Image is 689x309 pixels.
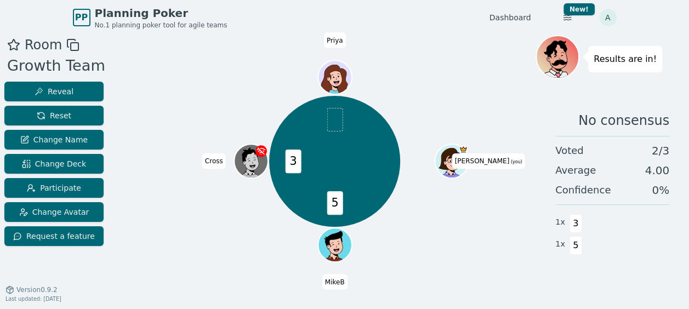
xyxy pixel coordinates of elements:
[555,143,584,158] span: Voted
[75,11,88,24] span: PP
[4,202,104,222] button: Change Avatar
[4,82,104,101] button: Reveal
[652,182,669,198] span: 0 %
[563,3,595,15] div: New!
[594,51,657,67] p: Results are in!
[557,8,577,27] button: New!
[19,207,89,218] span: Change Avatar
[27,182,81,193] span: Participate
[599,9,617,26] button: A
[7,55,105,77] div: Growth Team
[20,134,88,145] span: Change Name
[16,285,58,294] span: Version 0.9.2
[570,236,582,255] span: 5
[4,106,104,125] button: Reset
[5,296,61,302] span: Last updated: [DATE]
[37,110,71,121] span: Reset
[202,153,226,169] span: Click to change your name
[436,145,468,177] button: Click to change your avatar
[4,226,104,246] button: Request a feature
[4,154,104,174] button: Change Deck
[555,182,611,198] span: Confidence
[324,33,346,48] span: Click to change your name
[570,214,582,233] span: 3
[7,35,20,55] button: Add as favourite
[555,163,596,178] span: Average
[555,238,565,250] span: 1 x
[25,35,62,55] span: Room
[555,216,565,228] span: 1 x
[22,158,86,169] span: Change Deck
[452,153,525,169] span: Click to change your name
[327,191,343,215] span: 5
[73,5,227,30] a: PPPlanning PokerNo.1 planning poker tool for agile teams
[645,163,669,178] span: 4.00
[95,21,227,30] span: No.1 planning poker tool for agile teams
[459,145,467,153] span: Ansley is the host
[578,112,669,129] span: No consensus
[4,178,104,198] button: Participate
[4,130,104,150] button: Change Name
[95,5,227,21] span: Planning Poker
[5,285,58,294] button: Version0.9.2
[13,231,95,242] span: Request a feature
[509,159,522,164] span: (you)
[35,86,73,97] span: Reveal
[489,12,531,23] a: Dashboard
[285,150,301,173] span: 3
[652,143,669,158] span: 2 / 3
[322,274,348,290] span: Click to change your name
